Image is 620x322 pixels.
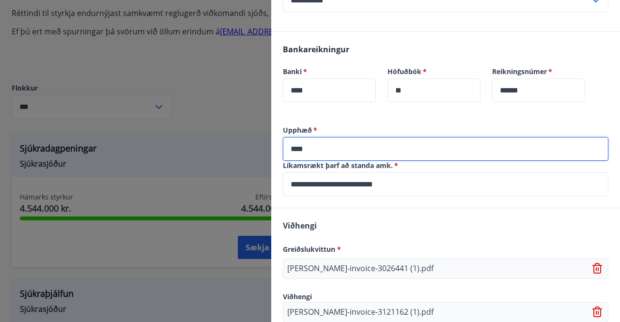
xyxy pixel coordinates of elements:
[283,292,312,301] span: Viðhengi
[283,44,349,55] span: Bankareikningur
[283,220,317,231] span: Viðhengi
[283,137,608,161] div: Upphæð
[283,161,608,170] label: Líkamsrækt þarf að standa amk.
[283,125,608,135] label: Upphæð
[283,67,376,77] label: Banki
[283,172,608,196] div: Líkamsrækt þarf að standa amk.
[283,245,341,254] span: Greiðslukvittun
[287,263,434,275] p: [PERSON_NAME]-invoice-3026441 (1).pdf
[492,67,585,77] label: Reikningsnúmer
[387,67,480,77] label: Höfuðbók
[287,307,434,318] p: [PERSON_NAME]-invoice-3121162 (1).pdf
